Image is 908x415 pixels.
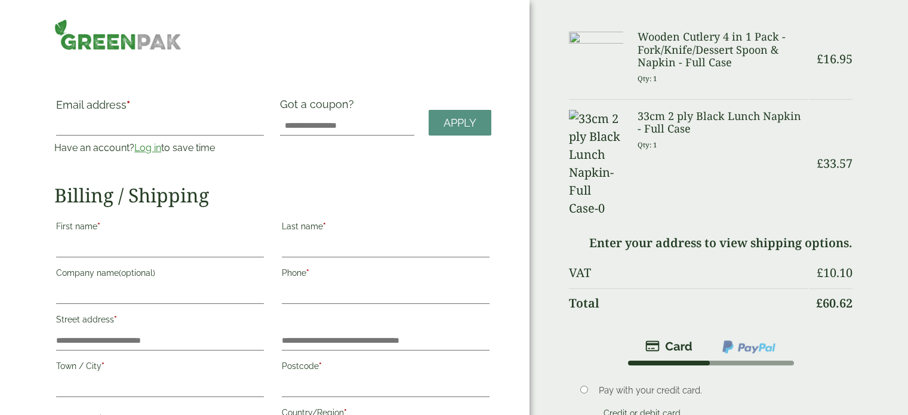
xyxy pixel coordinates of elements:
[569,288,808,318] th: Total
[282,265,490,285] label: Phone
[569,259,808,287] th: VAT
[638,110,808,136] h3: 33cm 2 ply Black Lunch Napkin - Full Case
[645,339,692,353] img: stripe.png
[599,384,835,397] p: Pay with your credit card.
[817,155,823,171] span: £
[282,358,490,378] label: Postcode
[569,229,852,257] td: Enter your address to view shipping options.
[816,295,823,311] span: £
[127,99,130,111] abbr: required
[817,265,852,281] bdi: 10.10
[119,268,155,278] span: (optional)
[282,218,490,238] label: Last name
[817,51,823,67] span: £
[54,19,181,50] img: GreenPak Supplies
[817,155,852,171] bdi: 33.57
[721,339,777,355] img: ppcp-gateway.png
[323,222,326,231] abbr: required
[280,98,359,116] label: Got a coupon?
[817,51,852,67] bdi: 16.95
[816,295,852,311] bdi: 60.62
[56,358,264,378] label: Town / City
[54,184,491,207] h2: Billing / Shipping
[638,74,657,83] small: Qty: 1
[134,142,161,153] a: Log in
[101,361,104,371] abbr: required
[56,311,264,331] label: Street address
[319,361,322,371] abbr: required
[429,110,491,136] a: Apply
[444,116,476,130] span: Apply
[54,141,266,155] p: Have an account? to save time
[56,218,264,238] label: First name
[56,100,264,116] label: Email address
[56,265,264,285] label: Company name
[114,315,117,324] abbr: required
[569,110,623,217] img: 33cm 2 ply Black Lunch Napkin-Full Case-0
[638,30,808,69] h3: Wooden Cutlery 4 in 1 Pack - Fork/Knife/Dessert Spoon & Napkin - Full Case
[306,268,309,278] abbr: required
[638,140,657,149] small: Qty: 1
[817,265,823,281] span: £
[97,222,100,231] abbr: required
